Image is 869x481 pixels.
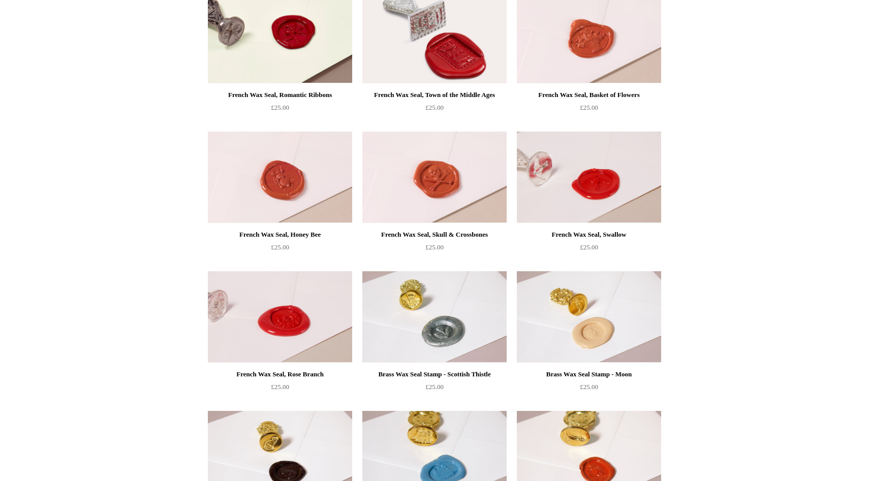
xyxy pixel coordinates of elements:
[425,104,444,111] span: £25.00
[362,132,507,223] img: French Wax Seal, Skull & Crossbones
[362,271,507,363] a: Brass Wax Seal Stamp - Scottish Thistle Brass Wax Seal Stamp - Scottish Thistle
[271,383,289,391] span: £25.00
[580,243,598,251] span: £25.00
[517,229,661,270] a: French Wax Seal, Swallow £25.00
[365,229,504,241] div: French Wax Seal, Skull & Crossbones
[208,132,352,223] img: French Wax Seal, Honey Bee
[580,104,598,111] span: £25.00
[210,229,350,241] div: French Wax Seal, Honey Bee
[517,271,661,363] a: Brass Wax Seal Stamp - Moon Brass Wax Seal Stamp - Moon
[208,229,352,270] a: French Wax Seal, Honey Bee £25.00
[517,132,661,223] img: French Wax Seal, Swallow
[580,383,598,391] span: £25.00
[517,271,661,363] img: Brass Wax Seal Stamp - Moon
[517,132,661,223] a: French Wax Seal, Swallow French Wax Seal, Swallow
[362,271,507,363] img: Brass Wax Seal Stamp - Scottish Thistle
[362,229,507,270] a: French Wax Seal, Skull & Crossbones £25.00
[362,368,507,410] a: Brass Wax Seal Stamp - Scottish Thistle £25.00
[362,89,507,131] a: French Wax Seal, Town of the Middle Ages £25.00
[517,89,661,131] a: French Wax Seal, Basket of Flowers £25.00
[362,132,507,223] a: French Wax Seal, Skull & Crossbones French Wax Seal, Skull & Crossbones
[425,243,444,251] span: £25.00
[208,271,352,363] a: French Wax Seal, Rose Branch French Wax Seal, Rose Branch
[208,132,352,223] a: French Wax Seal, Honey Bee French Wax Seal, Honey Bee
[208,368,352,410] a: French Wax Seal, Rose Branch £25.00
[208,89,352,131] a: French Wax Seal, Romantic Ribbons £25.00
[271,243,289,251] span: £25.00
[519,229,659,241] div: French Wax Seal, Swallow
[425,383,444,391] span: £25.00
[208,271,352,363] img: French Wax Seal, Rose Branch
[210,368,350,380] div: French Wax Seal, Rose Branch
[271,104,289,111] span: £25.00
[517,368,661,410] a: Brass Wax Seal Stamp - Moon £25.00
[210,89,350,101] div: French Wax Seal, Romantic Ribbons
[365,89,504,101] div: French Wax Seal, Town of the Middle Ages
[519,368,659,380] div: Brass Wax Seal Stamp - Moon
[365,368,504,380] div: Brass Wax Seal Stamp - Scottish Thistle
[519,89,659,101] div: French Wax Seal, Basket of Flowers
